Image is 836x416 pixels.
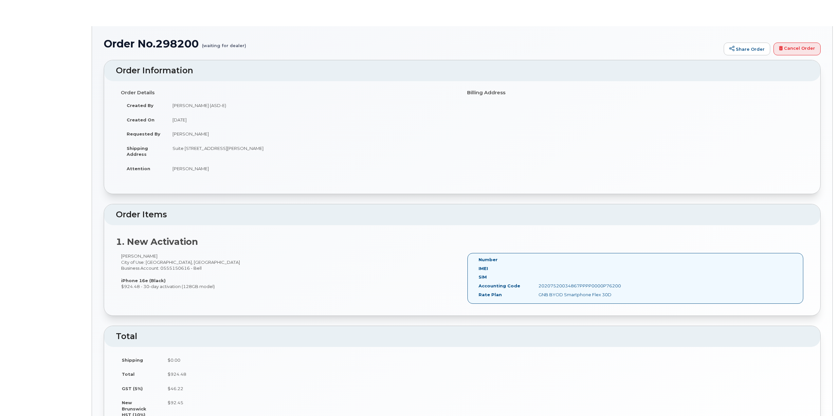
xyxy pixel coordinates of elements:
strong: Shipping Address [127,146,148,157]
span: $92.45 [168,400,183,405]
h4: Order Details [121,90,457,96]
label: Number [479,257,498,263]
td: [PERSON_NAME] (ASD-E) [167,98,457,113]
label: Shipping [122,357,143,363]
h1: Order No.298200 [104,38,720,49]
label: Total [122,371,135,377]
a: Share Order [724,43,770,56]
td: Suite [STREET_ADDRESS][PERSON_NAME] [167,141,457,161]
div: 20207520034867PPPP0000P76200 [534,283,617,289]
td: [PERSON_NAME] [167,127,457,141]
strong: Created On [127,117,154,122]
label: GST (5%) [122,386,143,392]
label: Accounting Code [479,283,520,289]
td: [DATE] [167,113,457,127]
span: $0.00 [168,357,180,363]
h4: Billing Address [467,90,804,96]
label: Rate Plan [479,292,502,298]
span: $46.22 [168,386,183,391]
span: $924.48 [168,371,186,377]
strong: iPhone 16e (Black) [121,278,166,283]
strong: Created By [127,103,154,108]
label: SIM [479,274,487,280]
a: Cancel Order [773,43,821,56]
small: (waiting for dealer) [202,38,246,48]
strong: Attention [127,166,150,171]
h2: Order Information [116,66,809,75]
h2: Total [116,332,809,341]
h2: Order Items [116,210,809,219]
div: [PERSON_NAME] City of Use: [GEOGRAPHIC_DATA], [GEOGRAPHIC_DATA] Business Account: 0555150616 - Be... [116,253,462,289]
strong: Requested By [127,131,160,136]
td: [PERSON_NAME] [167,161,457,176]
div: GNB BYOD Smartphone Flex 30D [534,292,617,298]
label: IMEI [479,265,488,272]
strong: 1. New Activation [116,236,198,247]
